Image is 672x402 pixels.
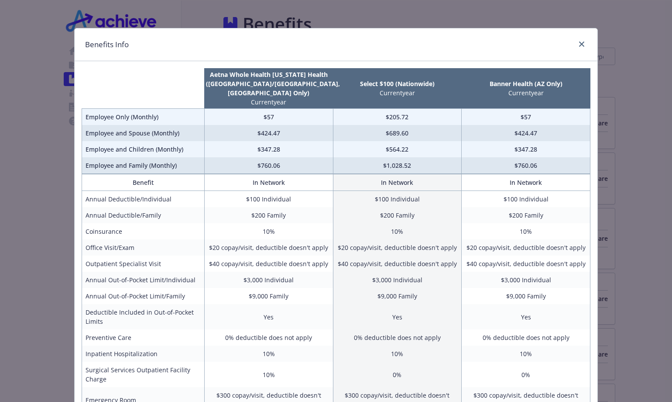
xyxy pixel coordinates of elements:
[333,141,462,157] td: $564.22
[462,223,590,239] td: 10%
[82,256,205,272] td: Outpatient Specialist Visit
[82,329,205,346] td: Preventive Care
[462,346,590,362] td: 10%
[333,223,462,239] td: 10%
[462,304,590,329] td: Yes
[462,157,590,174] td: $760.06
[85,39,129,50] h1: Benefits Info
[462,125,590,141] td: $424.47
[204,207,333,223] td: $200 Family
[462,239,590,256] td: $20 copay/visit, deductible doesn't apply
[82,207,205,223] td: Annual Deductible/Family
[333,256,462,272] td: $40 copay/visit, deductible doesn't apply
[333,329,462,346] td: 0% deductible does not apply
[82,346,205,362] td: Inpatient Hospitalization
[333,346,462,362] td: 10%
[333,157,462,174] td: $1,028.52
[82,125,205,141] td: Employee and Spouse (Monthly)
[204,109,333,125] td: $57
[463,88,589,97] p: Current year
[204,174,333,191] th: In Network
[333,207,462,223] td: $200 Family
[82,141,205,157] td: Employee and Children (Monthly)
[333,304,462,329] td: Yes
[462,329,590,346] td: 0% deductible does not apply
[576,39,587,49] a: close
[462,109,590,125] td: $57
[462,288,590,304] td: $9,000 Family
[206,70,331,97] p: Aetna Whole Health [US_STATE] Health ([GEOGRAPHIC_DATA]/[GEOGRAPHIC_DATA], [GEOGRAPHIC_DATA] Only)
[82,191,205,208] td: Annual Deductible/Individual
[462,207,590,223] td: $200 Family
[333,272,462,288] td: $3,000 Individual
[204,256,333,272] td: $40 copay/visit, deductible doesn't apply
[462,362,590,387] td: 0%
[204,157,333,174] td: $760.06
[204,288,333,304] td: $9,000 Family
[462,272,590,288] td: $3,000 Individual
[82,68,205,109] th: intentionally left blank
[462,174,590,191] th: In Network
[462,256,590,272] td: $40 copay/visit, deductible doesn't apply
[204,346,333,362] td: 10%
[82,272,205,288] td: Annual Out-of-Pocket Limit/Individual
[204,239,333,256] td: $20 copay/visit, deductible doesn't apply
[335,79,460,88] p: Select $100 (Nationwide)
[82,362,205,387] td: Surgical Services Outpatient Facility Charge
[82,109,205,125] td: Employee Only (Monthly)
[333,125,462,141] td: $689.60
[462,191,590,208] td: $100 Individual
[333,239,462,256] td: $20 copay/visit, deductible doesn't apply
[82,304,205,329] td: Deductible Included in Out-of-Pocket Limits
[204,191,333,208] td: $100 Individual
[204,223,333,239] td: 10%
[333,174,462,191] th: In Network
[463,79,589,88] p: Banner Health (AZ Only)
[333,191,462,208] td: $100 Individual
[82,157,205,174] td: Employee and Family (Monthly)
[462,141,590,157] td: $347.28
[82,223,205,239] td: Coinsurance
[333,362,462,387] td: 0%
[204,304,333,329] td: Yes
[82,288,205,304] td: Annual Out-of-Pocket Limit/Family
[333,109,462,125] td: $205.72
[206,97,331,107] p: Current year
[204,362,333,387] td: 10%
[335,88,460,97] p: Current year
[333,288,462,304] td: $9,000 Family
[204,272,333,288] td: $3,000 Individual
[204,329,333,346] td: 0% deductible does not apply
[204,141,333,157] td: $347.28
[82,239,205,256] td: Office Visit/Exam
[82,174,205,191] th: Benefit
[204,125,333,141] td: $424.47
